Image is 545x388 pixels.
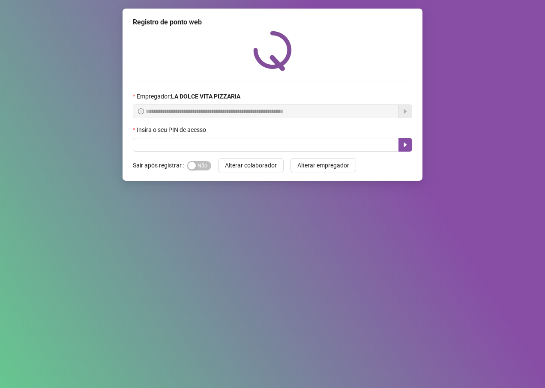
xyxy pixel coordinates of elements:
[133,125,212,134] label: Insira o seu PIN de acesso
[225,161,277,170] span: Alterar colaborador
[253,31,292,71] img: QRPoint
[290,158,356,172] button: Alterar empregador
[133,158,187,172] label: Sair após registrar
[218,158,284,172] button: Alterar colaborador
[297,161,349,170] span: Alterar empregador
[402,141,409,148] span: caret-right
[137,92,240,101] span: Empregador :
[138,108,144,114] span: info-circle
[133,17,412,27] div: Registro de ponto web
[171,93,240,100] strong: LA DOLCE VITA PIZZARIA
